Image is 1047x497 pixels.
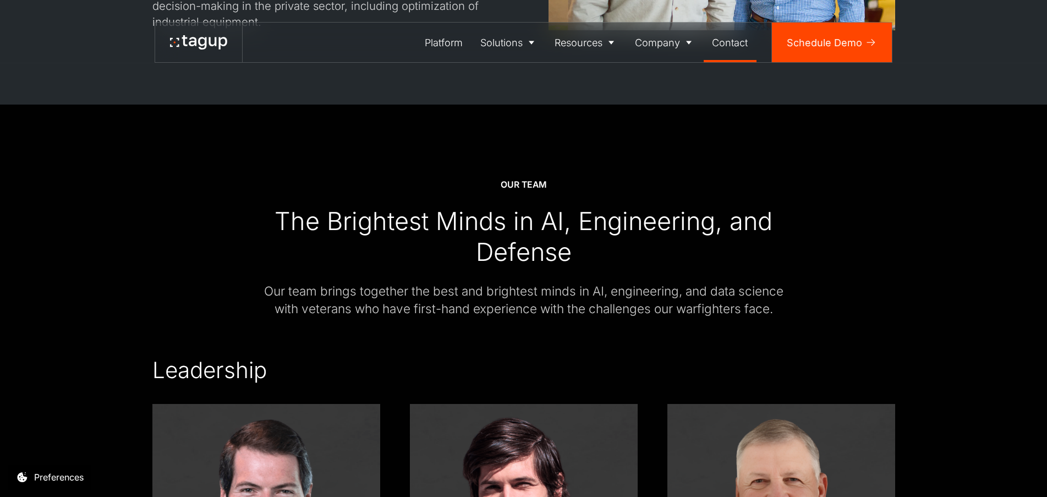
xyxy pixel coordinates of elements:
[34,471,84,484] div: Preferences
[251,206,796,268] div: The Brightest Minds in AI, Engineering, and Defense
[555,35,602,50] div: Resources
[152,357,267,384] h2: Leadership
[546,23,627,62] a: Resources
[787,35,862,50] div: Schedule Demo
[712,35,748,50] div: Contact
[704,23,757,62] a: Contact
[626,23,704,62] a: Company
[251,282,796,317] div: Our team brings together the best and brightest minds in AI, engineering, and data science with v...
[501,179,547,191] div: Our team
[635,35,680,50] div: Company
[480,35,523,50] div: Solutions
[416,23,472,62] a: Platform
[425,35,463,50] div: Platform
[772,23,892,62] a: Schedule Demo
[472,23,546,62] a: Solutions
